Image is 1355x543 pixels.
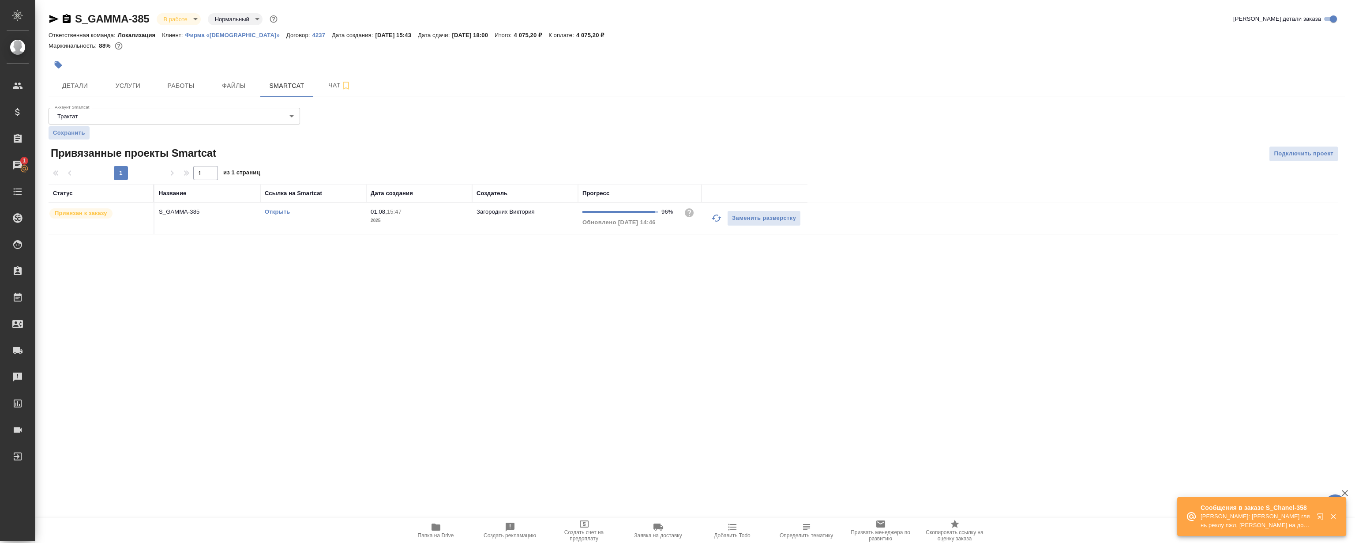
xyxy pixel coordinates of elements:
[212,15,252,23] button: Нормальный
[495,32,514,38] p: Итого:
[49,146,216,160] span: Привязанные проекты Smartcat
[312,32,332,38] p: 4237
[1311,508,1332,529] button: Открыть в новой вкладке
[53,128,85,137] span: Сохранить
[161,15,190,23] button: В работе
[1233,15,1321,23] span: [PERSON_NAME] детали заказа
[319,80,361,91] span: Чат
[185,32,286,38] p: Фирма «[DEMOGRAPHIC_DATA]»
[286,32,312,38] p: Договор:
[514,32,549,38] p: 4 075,20 ₽
[1201,512,1311,530] p: [PERSON_NAME]: [PERSON_NAME] глянь реклу пжл, [PERSON_NAME] на доработку выслать?
[477,189,507,198] div: Создатель
[49,42,99,49] p: Маржинальность:
[266,80,308,91] span: Smartcat
[1324,494,1346,517] button: 🙏
[159,189,186,198] div: Название
[54,80,96,91] span: Детали
[387,208,402,215] p: 15:47
[1274,149,1333,159] span: Подключить проект
[157,13,201,25] div: В работе
[107,80,149,91] span: Услуги
[548,32,576,38] p: К оплате:
[582,189,609,198] div: Прогресс
[265,208,290,215] a: Открыть
[375,32,418,38] p: [DATE] 15:43
[208,13,263,25] div: В работе
[1201,503,1311,512] p: Сообщения в заказе S_Chanel-358
[99,42,113,49] p: 88%
[53,189,73,198] div: Статус
[2,154,33,176] a: 1
[49,55,68,75] button: Добавить тэг
[418,32,452,38] p: Дата сдачи:
[265,189,322,198] div: Ссылка на Smartcat
[371,189,413,198] div: Дата создания
[341,80,351,91] svg: Подписаться
[185,31,286,38] a: Фирма «[DEMOGRAPHIC_DATA]»
[312,31,332,38] a: 4237
[1324,513,1342,520] button: Закрыть
[661,207,677,216] div: 96%
[75,13,150,25] a: S_GAMMA-385
[159,207,256,216] p: S_GAMMA-385
[49,32,118,38] p: Ответственная команда:
[61,14,72,24] button: Скопировать ссылку
[477,208,535,215] p: Загородних Виктория
[371,216,468,225] p: 2025
[160,80,202,91] span: Работы
[118,32,162,38] p: Локализация
[576,32,611,38] p: 4 075,20 ₽
[55,113,80,120] button: Трактат
[732,213,796,223] span: Заменить разверстку
[49,108,300,124] div: Трактат
[49,126,90,140] button: Сохранить
[1269,146,1338,162] button: Подключить проект
[706,207,727,229] button: Обновить прогресс
[452,32,495,38] p: [DATE] 18:00
[371,208,387,215] p: 01.08,
[727,211,801,226] button: Заменить разверстку
[162,32,185,38] p: Клиент:
[223,167,260,180] span: из 1 страниц
[213,80,255,91] span: Файлы
[332,32,375,38] p: Дата создания:
[582,219,656,226] span: Обновлено [DATE] 14:46
[113,40,124,52] button: 400.94 RUB;
[49,14,59,24] button: Скопировать ссылку для ЯМессенджера
[17,156,31,165] span: 1
[55,209,107,218] p: Привязан к заказу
